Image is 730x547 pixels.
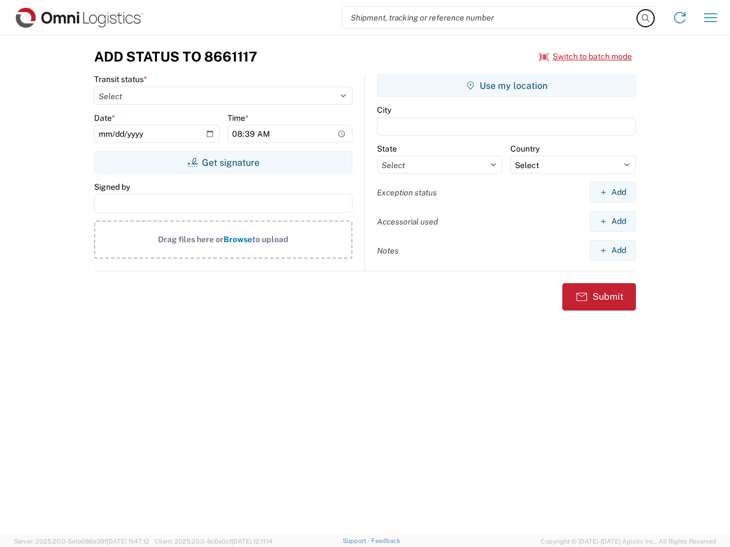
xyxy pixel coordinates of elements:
[94,182,130,192] label: Signed by
[377,105,391,115] label: City
[158,235,224,244] span: Drag files here or
[562,283,636,311] button: Submit
[590,182,636,203] button: Add
[107,538,149,545] span: [DATE] 11:47:12
[252,235,289,244] span: to upload
[224,235,252,244] span: Browse
[94,151,352,174] button: Get signature
[377,246,399,256] label: Notes
[342,7,638,28] input: Shipment, tracking or reference number
[14,538,149,545] span: Server: 2025.20.0-5efa686e39f
[377,144,397,154] label: State
[541,536,716,546] span: Copyright © [DATE]-[DATE] Agistix Inc., All Rights Reserved
[232,538,273,545] span: [DATE] 12:11:14
[343,537,371,544] a: Support
[94,74,147,84] label: Transit status
[510,144,540,154] label: Country
[94,48,257,65] h3: Add Status to 8661117
[590,211,636,232] button: Add
[377,217,438,227] label: Accessorial used
[539,47,632,66] button: Switch to batch mode
[377,74,636,97] button: Use my location
[94,113,115,123] label: Date
[371,537,400,544] a: Feedback
[377,187,437,198] label: Exception status
[228,113,249,123] label: Time
[155,538,273,545] span: Client: 2025.20.0-8c6e0cf
[590,240,636,261] button: Add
